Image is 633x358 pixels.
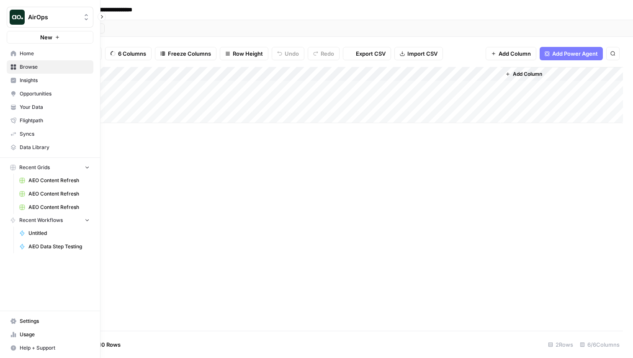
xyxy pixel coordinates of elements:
span: Untitled [28,229,90,237]
button: Freeze Columns [155,47,216,60]
a: Flightpath [7,114,93,127]
button: Redo [308,47,340,60]
span: Opportunities [20,90,90,98]
span: Add Power Agent [552,49,598,58]
span: Recent Grids [19,164,50,171]
div: 6/6 Columns [576,338,623,351]
button: Add Column [486,47,536,60]
button: Add Power Agent [540,47,603,60]
div: 2 Rows [545,338,576,351]
a: AEO Content Refresh [15,174,93,187]
button: Add Column [502,69,546,80]
span: Help + Support [20,344,90,352]
button: 6 Columns [105,47,152,60]
button: Workspace: AirOps [7,7,93,28]
a: Browse [7,60,93,74]
span: Import CSV [407,49,437,58]
a: Opportunities [7,87,93,100]
span: Add Column [499,49,531,58]
a: AEO Data Step Testing [15,240,93,253]
span: Syncs [20,130,90,138]
button: Undo [272,47,304,60]
span: 6 Columns [118,49,146,58]
a: Home [7,47,93,60]
a: Settings [7,314,93,328]
span: AEO Content Refresh [28,177,90,184]
img: AirOps Logo [10,10,25,25]
span: Your Data [20,103,90,111]
span: Browse [20,63,90,71]
a: AEO Content Refresh [15,201,93,214]
a: Insights [7,74,93,87]
button: Row Height [220,47,268,60]
button: Help + Support [7,341,93,355]
span: Redo [321,49,334,58]
a: Untitled [15,227,93,240]
button: New [7,31,93,44]
a: AEO Content Refresh [15,187,93,201]
span: Export CSV [356,49,386,58]
span: Home [20,50,90,57]
span: Flightpath [20,117,90,124]
button: Recent Grids [7,161,93,174]
span: AEO Content Refresh [28,203,90,211]
span: Insights [20,77,90,84]
span: Settings [20,317,90,325]
a: Syncs [7,127,93,141]
span: Freeze Columns [168,49,211,58]
button: Import CSV [394,47,443,60]
span: Undo [285,49,299,58]
span: Data Library [20,144,90,151]
a: Usage [7,328,93,341]
span: Add 10 Rows [87,340,121,349]
a: Data Library [7,141,93,154]
span: AEO Content Refresh [28,190,90,198]
span: Add Column [513,70,542,78]
span: New [40,33,52,41]
span: Row Height [233,49,263,58]
button: Export CSV [343,47,391,60]
span: AirOps [28,13,79,21]
button: Recent Workflows [7,214,93,227]
span: AEO Data Step Testing [28,243,90,250]
a: Your Data [7,100,93,114]
span: Recent Workflows [19,216,63,224]
span: Usage [20,331,90,338]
